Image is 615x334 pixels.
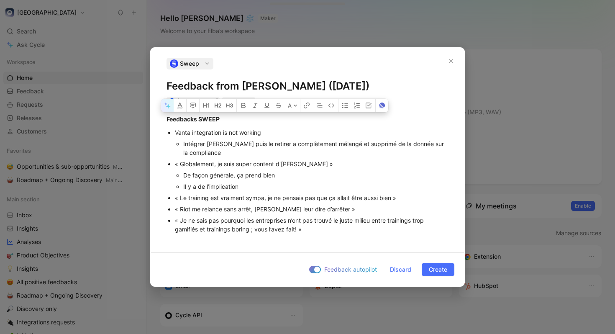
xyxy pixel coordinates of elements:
[175,128,448,137] div: Vanta integration is not working
[167,116,220,123] strong: Feedbacks SWEEP
[180,59,199,69] span: Sweep
[175,205,448,213] div: « Riot me relance sans arrêt, [PERSON_NAME] leur dire d’arrêter »
[175,216,448,234] div: « Je ne sais pas pourquoi les entreprises n’ont pas trouvé le juste milieu entre trainings trop g...
[429,265,447,275] span: Create
[285,99,300,112] button: A
[307,264,379,275] button: Feedback autopilot
[183,139,448,157] div: Intégrer [PERSON_NAME] puis le retirer a complètement mélangé et supprimé de la donnée sur la com...
[177,98,218,104] span: [PERSON_NAME]
[390,265,411,275] span: Discard
[175,159,448,168] div: « Globalement, je suis super content d’[PERSON_NAME] »
[167,80,448,93] h1: Feedback from [PERSON_NAME] ([DATE])
[422,263,454,276] button: Create
[324,265,377,275] span: Feedback autopilot
[167,58,213,69] button: logoSweep
[175,193,448,202] div: « Le training est vraiment sympa, je ne pensais pas que ça allait être aussi bien »
[228,97,254,105] span: To process
[222,97,255,105] div: To process
[383,263,418,276] button: Discard
[183,171,448,180] div: De façon générale, ça prend bien
[170,59,178,68] img: logo
[183,182,448,191] div: Il y a de l’implication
